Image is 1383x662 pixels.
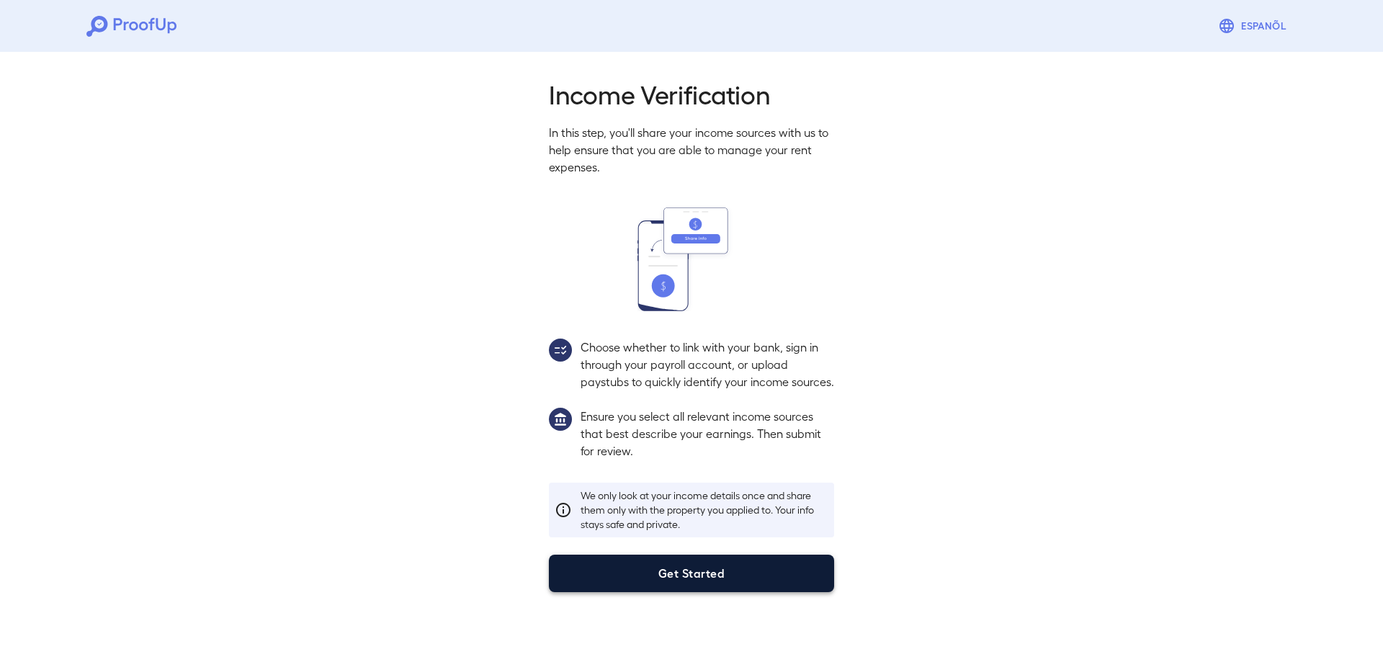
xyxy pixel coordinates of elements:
[581,408,834,460] p: Ensure you select all relevant income sources that best describe your earnings. Then submit for r...
[549,408,572,431] img: group1.svg
[549,339,572,362] img: group2.svg
[1212,12,1297,40] button: Espanõl
[581,339,834,390] p: Choose whether to link with your bank, sign in through your payroll account, or upload paystubs t...
[549,124,834,176] p: In this step, you'll share your income sources with us to help ensure that you are able to manage...
[637,207,746,311] img: transfer_money.svg
[581,488,828,532] p: We only look at your income details once and share them only with the property you applied to. Yo...
[549,78,834,109] h2: Income Verification
[549,555,834,592] button: Get Started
